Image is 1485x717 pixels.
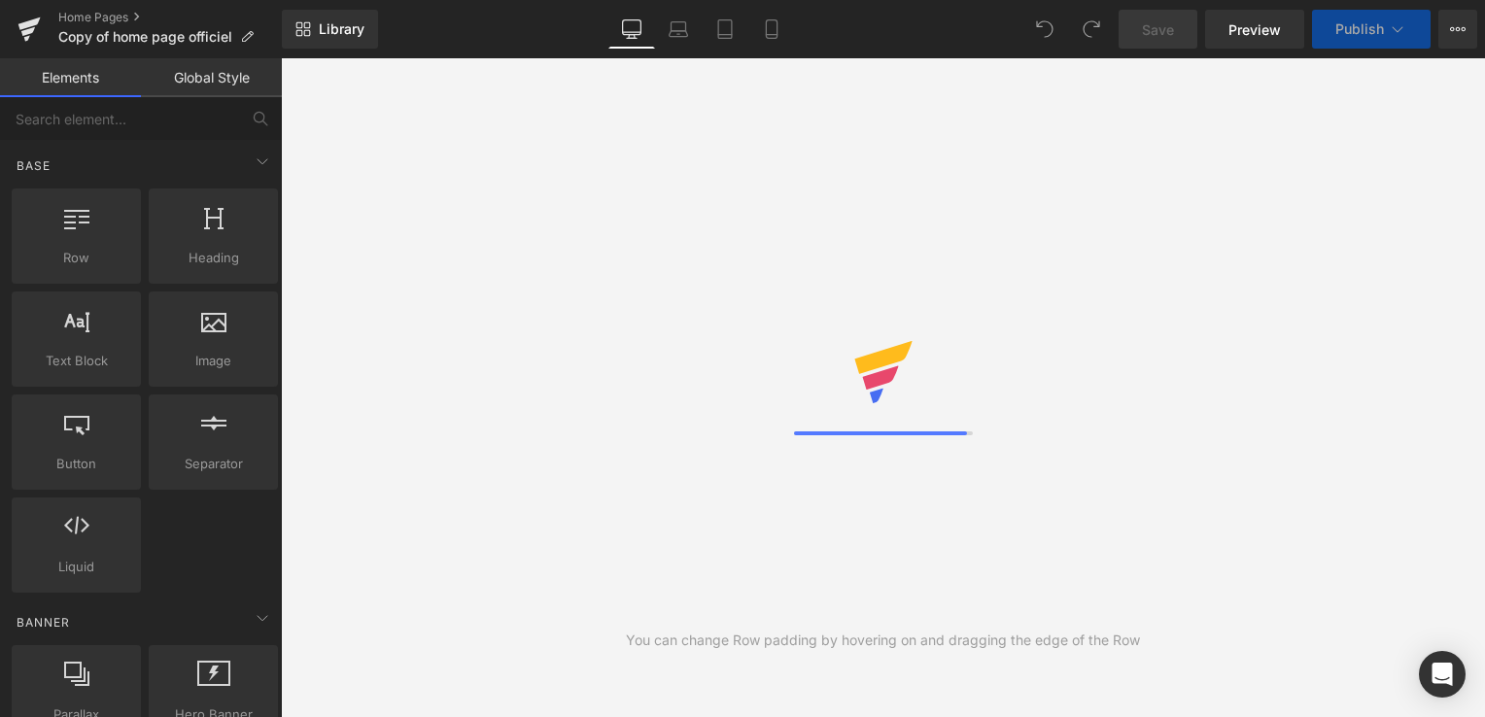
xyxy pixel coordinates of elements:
span: Publish [1335,21,1384,37]
span: Copy of home page officiel [58,29,232,45]
a: Laptop [655,10,702,49]
span: Liquid [17,557,135,577]
span: Banner [15,613,72,632]
div: You can change Row padding by hovering on and dragging the edge of the Row [626,630,1140,651]
span: Button [17,454,135,474]
span: Separator [155,454,272,474]
span: Save [1142,19,1174,40]
a: Mobile [748,10,795,49]
span: Image [155,351,272,371]
span: Preview [1228,19,1281,40]
button: Redo [1072,10,1111,49]
span: Library [319,20,364,38]
span: Heading [155,248,272,268]
span: Text Block [17,351,135,371]
a: Home Pages [58,10,282,25]
div: Open Intercom Messenger [1419,651,1466,698]
a: New Library [282,10,378,49]
a: Global Style [141,58,282,97]
span: Base [15,156,52,175]
span: Row [17,248,135,268]
button: More [1438,10,1477,49]
a: Desktop [608,10,655,49]
button: Undo [1025,10,1064,49]
a: Tablet [702,10,748,49]
button: Publish [1312,10,1431,49]
a: Preview [1205,10,1304,49]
